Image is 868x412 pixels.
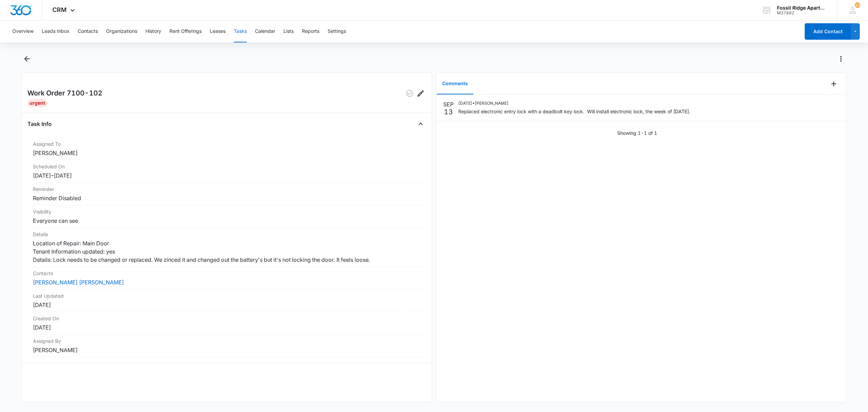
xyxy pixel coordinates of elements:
[78,21,98,42] button: Contacts
[33,346,421,354] dd: [PERSON_NAME]
[835,53,846,64] button: Actions
[255,21,275,42] button: Calendar
[234,21,247,42] button: Tasks
[33,301,421,309] dd: [DATE]
[415,88,426,99] button: Edit
[777,11,827,15] div: account id
[210,21,226,42] button: Leases
[33,337,421,345] dt: Assigned By
[828,78,839,89] button: Add Comment
[283,21,294,42] button: Lists
[27,205,426,228] div: VisibilityEveryone can see
[33,279,124,286] a: [PERSON_NAME] [PERSON_NAME]
[33,217,421,225] dd: Everyone can see
[52,6,67,13] span: CRM
[302,21,319,42] button: Reports
[27,289,426,312] div: Last Updated[DATE]
[33,239,421,264] dd: Location of Repair: Main Door Tenant Information updated: yes Details: Lock needs to be changed o...
[855,2,860,8] div: notifications count
[33,315,421,322] dt: Created On
[617,129,657,137] p: Showing 1-1 of 1
[444,108,453,115] p: 13
[33,163,421,170] dt: Scheduled On
[328,21,346,42] button: Settings
[12,21,34,42] button: Overview
[27,228,426,267] div: DetailsLocation of Repair: Main Door Tenant Information updated: yes Details: Lock needs to be ch...
[27,267,426,289] div: Contacts[PERSON_NAME] [PERSON_NAME]
[33,194,421,202] dd: Reminder Disabled
[27,183,426,205] div: ReminderReminder Disabled
[27,138,426,160] div: Assigned To[PERSON_NAME]
[145,21,161,42] button: History
[777,5,827,11] div: account name
[27,99,47,107] div: Urgent
[22,53,33,64] button: Back
[415,118,426,129] button: Close
[42,21,69,42] button: Leads Inbox
[437,73,473,94] button: Comments
[443,100,454,108] p: SEP
[27,312,426,335] div: Created On[DATE]
[855,2,860,8] span: 13
[33,323,421,332] dd: [DATE]
[33,270,421,277] dt: Contacts
[458,100,690,106] p: [DATE] • [PERSON_NAME]
[169,21,202,42] button: Rent Offerings
[33,171,421,180] dd: [DATE] – [DATE]
[27,120,52,128] h4: Task Info
[106,21,137,42] button: Organizations
[27,335,426,357] div: Assigned By[PERSON_NAME]
[27,88,102,99] h2: Work Order 7100-102
[33,231,421,238] dt: Details
[33,208,421,215] dt: Visibility
[33,292,421,299] dt: Last Updated
[805,23,851,40] button: Add Contact
[33,149,421,157] dd: [PERSON_NAME]
[458,108,690,115] p: Replaced electronic entry lock with a deadbolt key lock. Will install electronic lock, the week o...
[27,160,426,183] div: Scheduled On[DATE]–[DATE]
[33,185,421,193] dt: Reminder
[33,140,421,147] dt: Assigned To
